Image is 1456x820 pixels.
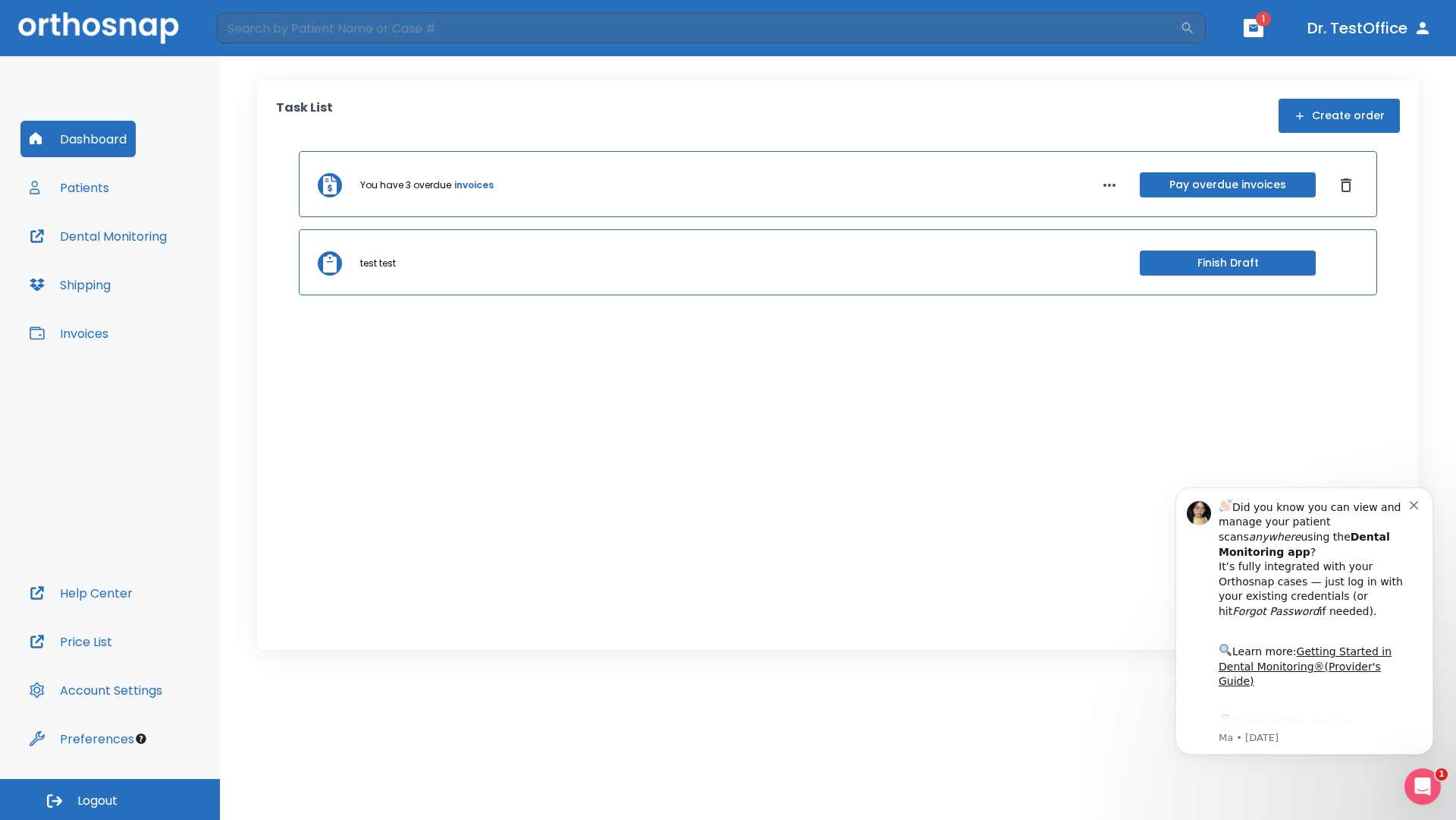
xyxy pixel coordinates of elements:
[66,266,257,280] p: Message from Ma, sent 2w ago
[20,575,142,611] button: Help Center
[1140,172,1316,197] button: Pay overdue invoices
[276,99,333,133] p: Task List
[1334,173,1358,197] button: Dismiss
[20,721,143,757] button: Preferences
[20,623,121,660] button: Price List
[360,257,396,270] p: test test
[66,251,201,279] a: App Store
[454,178,494,192] a: invoices
[18,12,179,43] img: Orthosnap
[77,793,118,809] span: Logout
[1301,14,1438,42] button: Dr. TestOffice
[217,13,1180,43] input: Search by Patient Name or Case #
[66,248,257,325] div: Download the app: | ​ Let us know if you need help getting started!
[1256,11,1271,27] span: 1
[1279,99,1400,133] button: Create order
[20,121,136,157] button: Dashboard
[1140,251,1316,276] button: Finish Draft
[257,33,269,45] button: Dismiss notification
[1436,768,1448,781] span: 1
[20,169,118,206] button: Patients
[20,672,171,708] button: Account Settings
[20,218,176,254] button: Dental Monitoring
[360,178,451,192] p: You have 3 overdue
[1404,768,1441,805] iframe: Intercom live chat
[1153,465,1456,779] iframe: Intercom notifications message
[134,732,148,746] div: Tooltip anchor
[20,266,120,303] button: Shipping
[20,315,118,352] button: Invoices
